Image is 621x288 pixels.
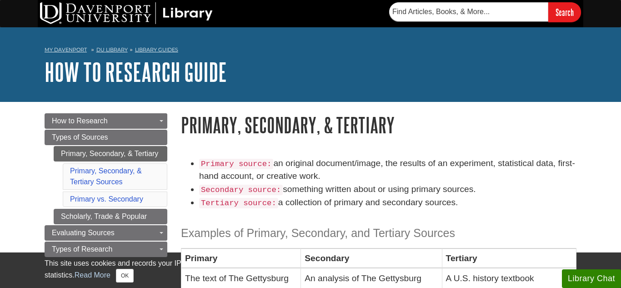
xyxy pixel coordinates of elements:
a: Types of Research [45,242,167,257]
a: How to Research Guide [45,58,227,86]
a: Primary, Secondary, & Tertiary Sources [70,167,142,186]
img: DU Library [40,2,213,24]
a: My Davenport [45,46,87,54]
code: Secondary source: [199,185,283,195]
a: DU Library [96,46,128,53]
li: an original document/image, the results of an experiment, statistical data, first-hand account, o... [199,157,576,183]
form: Searches DU Library's articles, books, and more [389,2,581,22]
a: Primary, Secondary, & Tertiary [54,146,167,162]
span: How to Research [52,117,108,125]
a: Library Guides [135,46,178,53]
div: Guide Page Menu [45,113,167,257]
input: Find Articles, Books, & More... [389,2,548,21]
a: Types of Sources [45,130,167,145]
th: Tertiary [442,248,576,268]
span: Evaluating Sources [52,229,115,237]
th: Primary [181,248,301,268]
th: Secondary [301,248,442,268]
span: Types of Sources [52,133,108,141]
input: Search [548,2,581,22]
span: Types of Research [52,245,112,253]
li: something written about or using primary sources. [199,183,576,196]
a: Scholarly, Trade & Popular [54,209,167,224]
li: a collection of primary and secondary sources. [199,196,576,209]
h3: Examples of Primary, Secondary, and Tertiary Sources [181,227,576,240]
nav: breadcrumb [45,44,576,58]
h1: Primary, Secondary, & Tertiary [181,113,576,136]
code: Tertiary source: [199,198,278,208]
a: Evaluating Sources [45,225,167,241]
a: Primary vs. Secondary [70,195,143,203]
button: Library Chat [562,269,621,288]
a: How to Research [45,113,167,129]
code: Primary source: [199,159,273,169]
